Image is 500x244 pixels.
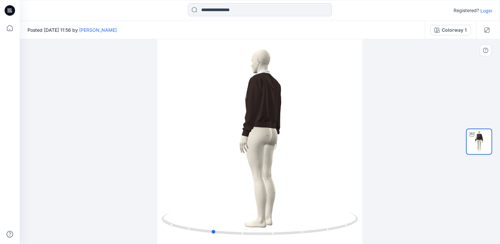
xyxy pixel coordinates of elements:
[467,129,491,154] img: Arşiv
[430,25,471,35] button: Colorway 1
[79,27,117,33] a: [PERSON_NAME]
[442,26,467,34] div: Colorway 1
[454,7,479,14] p: Registered?
[480,7,492,14] p: Login
[27,26,117,33] span: Posted [DATE] 11:56 by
